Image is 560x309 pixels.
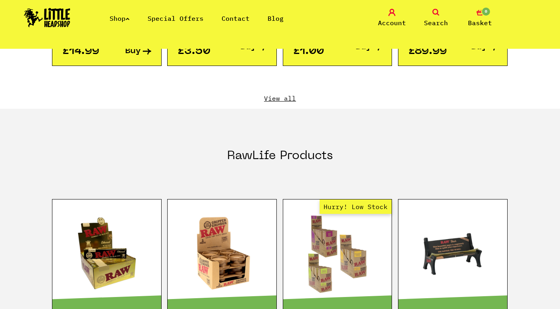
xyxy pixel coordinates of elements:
[62,47,107,56] p: £14.99
[416,9,456,28] a: Search
[107,47,151,56] a: Buy
[293,39,338,56] p: from £1.00
[52,94,508,103] a: View all
[148,14,204,22] a: Special Offers
[110,14,130,22] a: Shop
[222,14,250,22] a: Contact
[178,39,222,56] p: from £3.50
[460,9,500,28] a: 0 Basket
[268,14,284,22] a: Blog
[227,149,333,181] h2: RawLife Products
[24,8,70,27] img: Little Head Shop Logo
[481,7,491,16] span: 0
[320,199,392,214] span: Hurry! Low Stock
[283,213,392,293] a: Hurry! Low Stock
[424,18,448,28] span: Search
[378,18,406,28] span: Account
[468,18,492,28] span: Basket
[408,39,453,56] p: from £89.99
[125,47,141,56] span: Buy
